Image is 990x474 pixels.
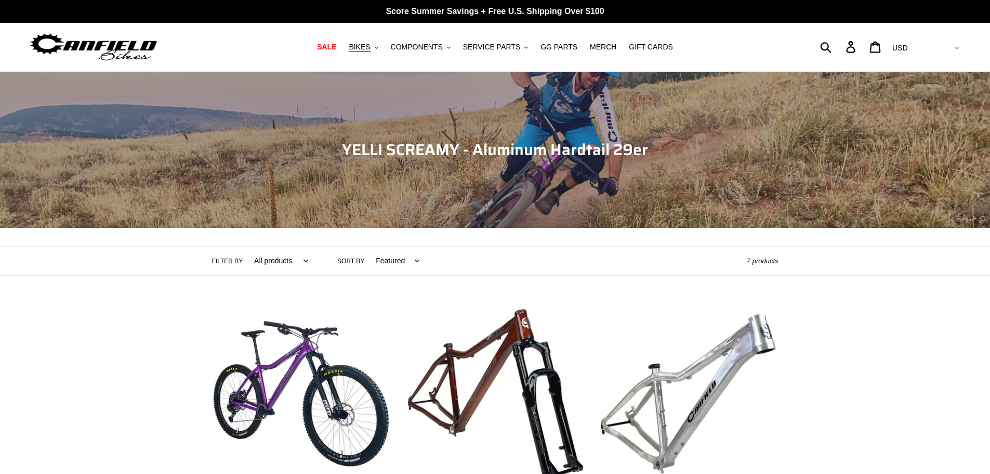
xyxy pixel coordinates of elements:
[212,257,243,266] label: Filter by
[585,40,622,54] a: MERCH
[463,43,520,52] span: SERVICE PARTS
[540,43,577,52] span: GG PARTS
[344,40,383,54] button: BIKES
[629,43,673,52] span: GIFT CARDS
[386,40,456,54] button: COMPONENTS
[317,43,336,52] span: SALE
[535,40,583,54] a: GG PARTS
[337,257,364,266] label: Sort by
[312,40,341,54] a: SALE
[747,257,778,265] span: 7 products
[391,43,443,52] span: COMPONENTS
[826,35,852,58] input: Search
[342,137,648,162] span: YELLI SCREAMY - Aluminum Hardtail 29er
[29,31,159,63] img: Canfield Bikes
[590,43,616,52] span: MERCH
[624,40,678,54] a: GIFT CARDS
[349,43,370,52] span: BIKES
[458,40,533,54] button: SERVICE PARTS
